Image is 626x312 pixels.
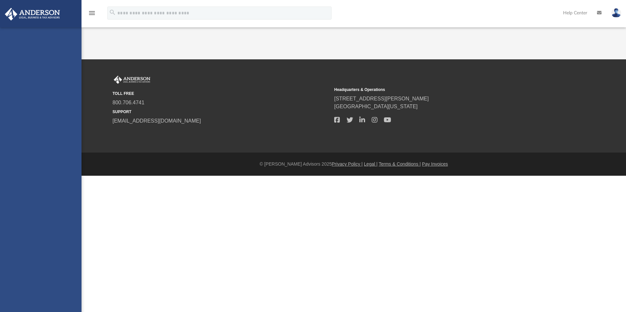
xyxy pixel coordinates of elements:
small: Headquarters & Operations [334,87,551,93]
a: [EMAIL_ADDRESS][DOMAIN_NAME] [112,118,201,124]
div: © [PERSON_NAME] Advisors 2025 [82,161,626,168]
a: menu [88,12,96,17]
small: TOLL FREE [112,91,330,97]
a: 800.706.4741 [112,100,144,105]
small: SUPPORT [112,109,330,115]
img: Anderson Advisors Platinum Portal [112,76,152,84]
a: Legal | [364,161,378,167]
a: Pay Invoices [422,161,448,167]
img: Anderson Advisors Platinum Portal [3,8,62,21]
a: [STREET_ADDRESS][PERSON_NAME] [334,96,429,101]
a: Terms & Conditions | [379,161,421,167]
i: menu [88,9,96,17]
i: search [109,9,116,16]
img: User Pic [611,8,621,18]
a: Privacy Policy | [332,161,363,167]
a: [GEOGRAPHIC_DATA][US_STATE] [334,104,418,109]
